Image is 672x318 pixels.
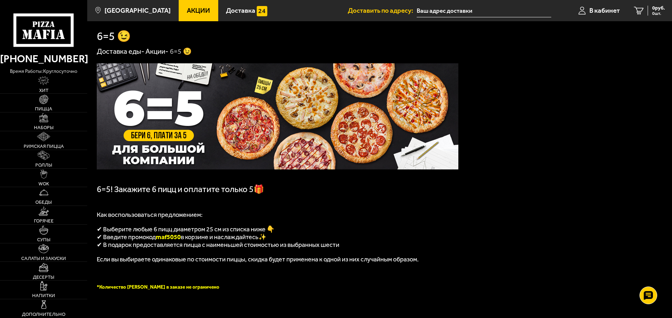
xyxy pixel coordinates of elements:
[97,211,203,219] span: Как воспользоваться предложением:
[21,256,66,261] span: Салаты и закуски
[39,88,48,93] span: Хит
[35,163,52,167] span: Роллы
[652,6,665,11] span: 0 руб.
[33,275,54,279] span: Десерты
[22,312,65,317] span: Дополнительно
[145,47,168,56] a: Акции-
[257,6,267,17] img: 15daf4d41897b9f0e9f617042186c801.svg
[35,106,52,111] span: Пицца
[97,255,419,263] span: Если вы выбираете одинаковые по стоимости пиццы, скидка будет применена к одной из них случайным ...
[97,284,219,290] span: *Количество [PERSON_NAME] в заказе не ограничено
[187,7,210,14] span: Акции
[37,237,50,242] span: Супы
[97,31,131,42] h1: 6=5 😉
[170,47,192,56] div: 6=5 😉
[38,181,49,186] span: WOK
[34,125,54,130] span: Наборы
[156,233,181,241] span: maf5050
[105,7,171,14] span: [GEOGRAPHIC_DATA]
[34,219,54,223] span: Горячее
[417,4,551,17] span: Санкт-Петербург, улица Пионерстроя, 7к3
[97,47,144,56] a: Доставка еды-
[417,4,551,17] input: Ваш адрес доставки
[97,184,264,194] span: 6=5! Закажите 6 пицц и оплатите только 5🎁
[24,144,64,149] span: Римская пицца
[35,200,52,204] span: Обеды
[97,241,339,249] span: ✔ В подарок предоставляется пицца с наименьшей стоимостью из выбранных шести
[32,293,55,298] span: Напитки
[97,225,274,233] span: ✔ Выберите любые 6 пицц диаметром 25 см из списка ниже 👇
[97,233,156,241] span: ✔ Введите промокод
[652,11,665,16] span: 0 шт.
[348,7,417,14] span: Доставить по адресу:
[97,63,458,169] img: 1024x1024
[226,7,255,14] span: Доставка
[181,233,266,241] span: в корзине и наслаждайтесь✨
[589,7,620,14] span: В кабинет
